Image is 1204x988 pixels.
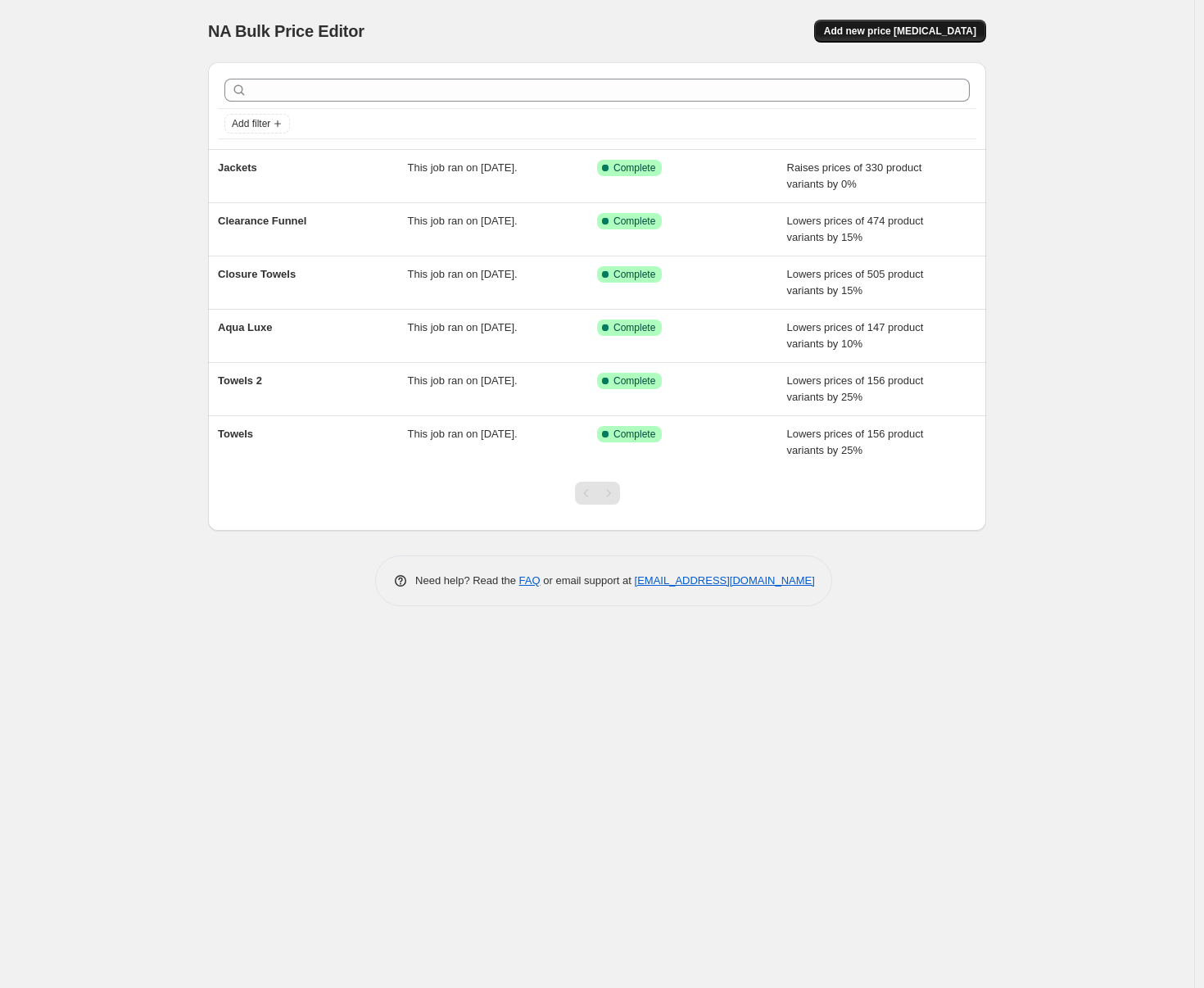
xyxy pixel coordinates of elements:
[218,428,253,440] span: Towels
[408,374,518,387] span: This job ran on [DATE].
[613,161,655,174] span: Complete
[635,574,815,587] a: [EMAIL_ADDRESS][DOMAIN_NAME]
[613,428,655,441] span: Complete
[787,374,924,403] span: Lowers prices of 156 product variants by 25%
[408,215,518,227] span: This job ran on [DATE].
[787,268,924,297] span: Lowers prices of 505 product variants by 15%
[824,25,976,38] span: Add new price [MEDICAL_DATA]
[787,161,922,190] span: Raises prices of 330 product variants by 0%
[575,482,620,505] nav: Pagination
[208,22,364,40] span: NA Bulk Price Editor
[408,161,518,174] span: This job ran on [DATE].
[787,428,924,456] span: Lowers prices of 156 product variants by 25%
[541,574,635,587] span: or email support at
[408,321,518,333] span: This job ran on [DATE].
[218,161,257,174] span: Jackets
[224,114,290,134] button: Add filter
[415,574,519,587] span: Need help? Read the
[218,374,262,387] span: Towels 2
[613,215,655,228] span: Complete
[787,215,924,243] span: Lowers prices of 474 product variants by 15%
[408,268,518,280] span: This job ran on [DATE].
[613,321,655,334] span: Complete
[218,321,272,333] span: Aqua Luxe
[218,215,306,227] span: Clearance Funnel
[613,374,655,387] span: Complete
[787,321,924,350] span: Lowers prices of 147 product variants by 10%
[613,268,655,281] span: Complete
[232,117,270,130] span: Add filter
[218,268,296,280] span: Closure Towels
[408,428,518,440] span: This job ran on [DATE].
[519,574,541,587] a: FAQ
[814,20,986,43] button: Add new price [MEDICAL_DATA]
